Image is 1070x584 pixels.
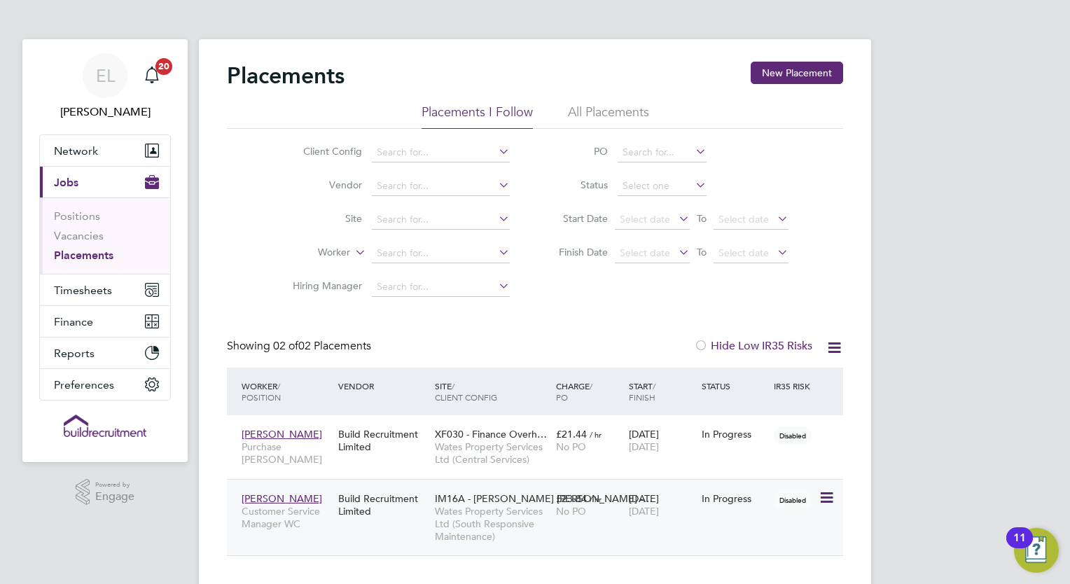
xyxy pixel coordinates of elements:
button: New Placement [751,62,843,84]
span: £21.44 [556,428,587,440]
input: Search for... [372,176,510,196]
span: No PO [556,505,586,517]
div: Site [431,373,553,410]
span: / PO [556,380,592,403]
div: Start [625,373,698,410]
label: Hide Low IR35 Risks [694,339,812,353]
div: Build Recruitment Limited [335,421,431,460]
img: buildrec-logo-retina.png [64,415,146,437]
label: Hiring Manager [282,279,362,292]
span: To [693,209,711,228]
span: Wates Property Services Ltd (Central Services) [435,440,549,466]
span: Finance [54,315,93,328]
label: Worker [270,246,350,260]
span: EL [96,67,115,85]
span: No PO [556,440,586,453]
span: Engage [95,491,134,503]
span: £23.84 [556,492,587,505]
button: Jobs [40,167,170,197]
span: Select date [620,246,670,259]
input: Search for... [372,143,510,162]
span: [PERSON_NAME] [242,428,322,440]
label: PO [545,145,608,158]
button: Network [40,135,170,166]
span: Customer Service Manager WC [242,505,331,530]
span: [PERSON_NAME] [242,492,322,505]
span: Disabled [774,426,812,445]
div: Jobs [40,197,170,274]
a: [PERSON_NAME]Purchase [PERSON_NAME]Build Recruitment LimitedXF030 - Finance Overh…Wates Property ... [238,420,843,432]
span: / hr [590,429,602,440]
span: Elise Langton [39,104,171,120]
span: Select date [718,213,769,225]
button: Timesheets [40,274,170,305]
span: [DATE] [629,505,659,517]
span: IM16A - [PERSON_NAME] [PERSON_NAME] -… [435,492,653,505]
div: 11 [1013,538,1026,556]
a: 20 [138,53,166,98]
label: Site [282,212,362,225]
button: Reports [40,338,170,368]
div: IR35 Risk [770,373,819,398]
div: Charge [553,373,625,410]
span: / Client Config [435,380,497,403]
span: Select date [620,213,670,225]
div: [DATE] [625,421,698,460]
span: Disabled [774,491,812,509]
input: Search for... [618,143,707,162]
span: Jobs [54,176,78,189]
div: Vendor [335,373,431,398]
span: XF030 - Finance Overh… [435,428,547,440]
span: / Finish [629,380,655,403]
button: Preferences [40,369,170,400]
span: [DATE] [629,440,659,453]
li: Placements I Follow [422,104,533,129]
h2: Placements [227,62,345,90]
span: Powered by [95,479,134,491]
label: Vendor [282,179,362,191]
a: Powered byEngage [76,479,135,506]
input: Search for... [372,210,510,230]
span: Wates Property Services Ltd (South Responsive Maintenance) [435,505,549,543]
a: Go to home page [39,415,171,437]
label: Finish Date [545,246,608,258]
span: Timesheets [54,284,112,297]
span: Reports [54,347,95,360]
div: Build Recruitment Limited [335,485,431,524]
div: In Progress [702,428,767,440]
span: Preferences [54,378,114,391]
span: 02 of [273,339,298,353]
span: Select date [718,246,769,259]
span: Purchase [PERSON_NAME] [242,440,331,466]
div: Showing [227,339,374,354]
label: Status [545,179,608,191]
span: 20 [155,58,172,75]
a: Positions [54,209,100,223]
label: Client Config [282,145,362,158]
a: Vacancies [54,229,104,242]
input: Search for... [372,244,510,263]
nav: Main navigation [22,39,188,462]
div: In Progress [702,492,767,505]
div: [DATE] [625,485,698,524]
a: [PERSON_NAME]Customer Service Manager WCBuild Recruitment LimitedIM16A - [PERSON_NAME] [PERSON_NA... [238,485,843,496]
input: Search for... [372,277,510,297]
span: / Position [242,380,281,403]
button: Open Resource Center, 11 new notifications [1014,528,1059,573]
div: Worker [238,373,335,410]
label: Start Date [545,212,608,225]
input: Select one [618,176,707,196]
a: EL[PERSON_NAME] [39,53,171,120]
li: All Placements [568,104,649,129]
span: To [693,243,711,261]
button: Finance [40,306,170,337]
div: Status [698,373,771,398]
span: / hr [590,494,602,504]
span: Network [54,144,98,158]
span: 02 Placements [273,339,371,353]
a: Placements [54,249,113,262]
